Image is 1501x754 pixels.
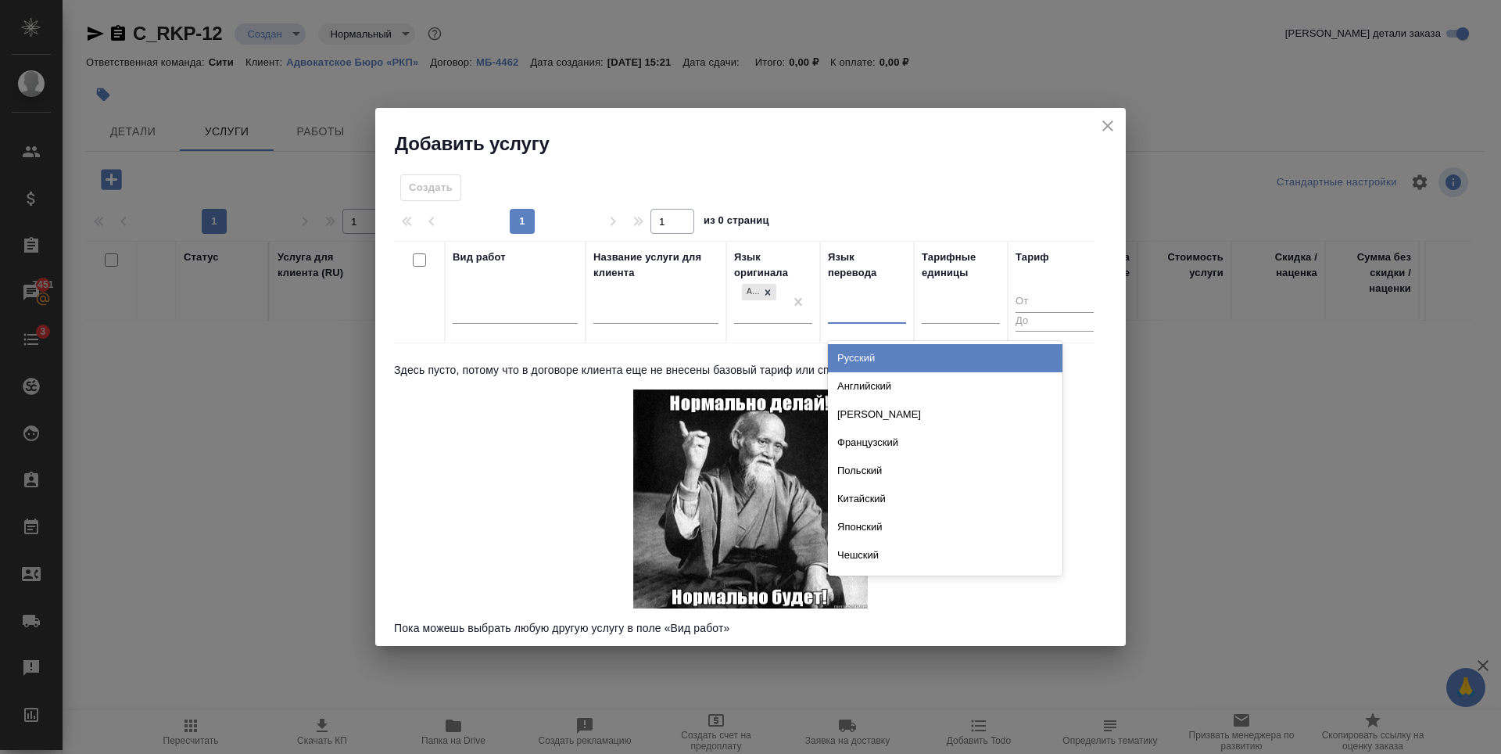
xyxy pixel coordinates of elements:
[395,131,1126,156] h2: Добавить услугу
[1096,114,1119,138] button: close
[828,569,1062,598] div: Сербский
[828,485,1062,513] div: Китайский
[828,344,1062,372] div: Русский
[828,513,1062,541] div: Японский
[828,429,1062,457] div: Французский
[704,211,769,234] span: из 0 страниц
[740,282,778,302] div: Английский
[734,250,812,281] div: Язык оригинала
[828,400,1062,429] div: [PERSON_NAME]
[922,250,1000,281] div: Тарифные единицы
[828,541,1062,569] div: Чешский
[394,358,1107,382] p: Здесь пусто, потому что в договоре клиента еще не внесены базовый тариф или спец. услуги
[828,457,1062,485] div: Польский
[593,250,718,281] div: Название услуги для клиента
[828,372,1062,400] div: Английский
[633,382,868,616] img: Монах-мудрец
[828,250,906,281] div: Язык перевода
[1016,293,1094,312] input: От
[742,284,759,300] div: Английский
[1016,250,1049,265] div: Тариф
[453,250,506,265] div: Вид работ
[1016,312,1094,332] input: До
[394,616,1107,640] p: Пока можешь выбрать любую другую услугу в поле «Вид работ»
